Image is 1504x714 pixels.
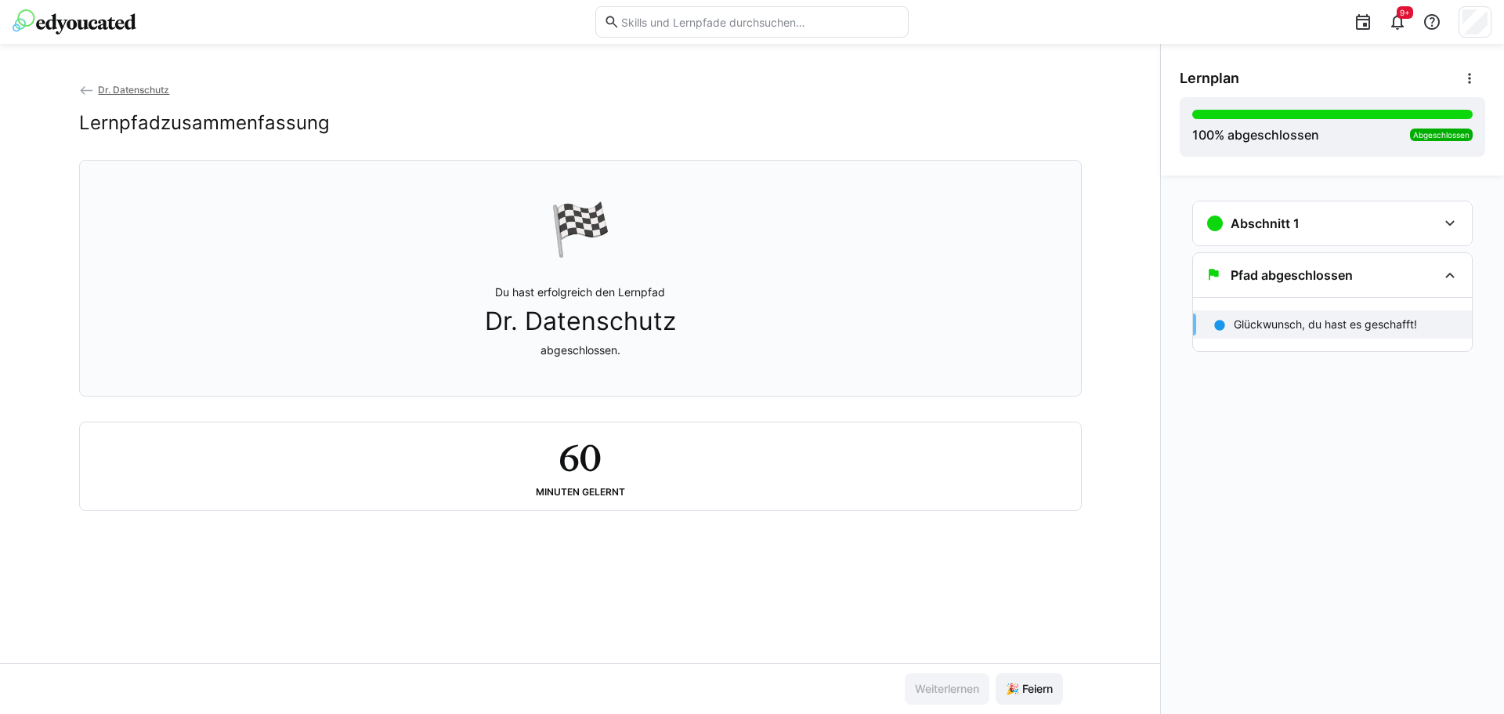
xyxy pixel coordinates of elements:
span: Dr. Datenschutz [98,84,169,96]
span: Weiterlernen [913,681,982,697]
span: 🎉 Feiern [1003,681,1055,697]
button: Weiterlernen [905,673,989,705]
span: Lernplan [1180,70,1239,87]
span: Abgeschlossen [1413,130,1470,140]
div: Minuten gelernt [536,487,625,498]
h3: Pfad abgeschlossen [1231,267,1353,283]
input: Skills und Lernpfade durchsuchen… [620,15,900,29]
a: Dr. Datenschutz [79,84,170,96]
span: 9+ [1400,8,1410,17]
div: % abgeschlossen [1192,125,1319,144]
h2: Lernpfadzusammenfassung [79,111,330,135]
button: 🎉 Feiern [996,673,1063,705]
h3: Abschnitt 1 [1231,216,1300,231]
p: Du hast erfolgreich den Lernpfad abgeschlossen. [485,285,676,358]
h2: 60 [559,435,601,480]
span: 100 [1192,127,1214,143]
p: Glückwunsch, du hast es geschafft! [1234,317,1417,332]
div: 🏁 [549,198,612,259]
span: Dr. Datenschutz [485,306,676,336]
